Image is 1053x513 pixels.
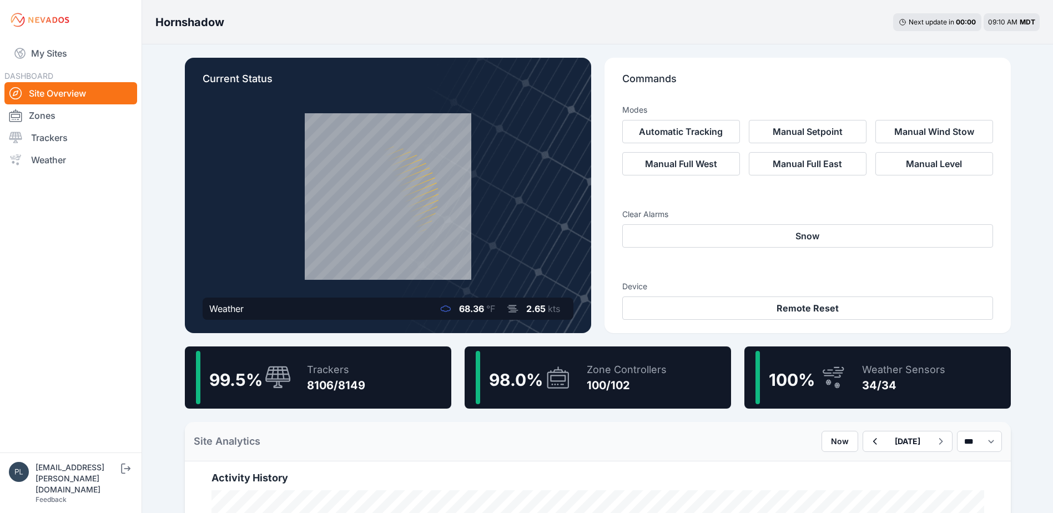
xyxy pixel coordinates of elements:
[209,370,263,390] span: 99.5 %
[9,462,29,482] img: plsmith@sundt.com
[875,152,993,175] button: Manual Level
[36,495,67,504] a: Feedback
[4,40,137,67] a: My Sites
[749,152,866,175] button: Manual Full East
[622,152,740,175] button: Manual Full West
[622,120,740,143] button: Automatic Tracking
[209,302,244,315] div: Weather
[185,346,451,409] a: 99.5%Trackers8106/8149
[622,209,993,220] h3: Clear Alarms
[4,71,53,81] span: DASHBOARD
[622,224,993,248] button: Snow
[307,362,365,378] div: Trackers
[622,281,993,292] h3: Device
[155,14,224,30] h3: Hornshadow
[526,303,546,314] span: 2.65
[203,71,573,95] p: Current Status
[875,120,993,143] button: Manual Wind Stow
[622,71,993,95] p: Commands
[822,431,858,452] button: Now
[749,120,866,143] button: Manual Setpoint
[587,378,667,393] div: 100/102
[4,127,137,149] a: Trackers
[4,82,137,104] a: Site Overview
[622,104,647,115] h3: Modes
[769,370,815,390] span: 100 %
[1020,18,1035,26] span: MDT
[211,470,984,486] h2: Activity History
[4,149,137,171] a: Weather
[194,434,260,449] h2: Site Analytics
[956,18,976,27] div: 00 : 00
[4,104,137,127] a: Zones
[988,18,1017,26] span: 09:10 AM
[862,378,945,393] div: 34/34
[548,303,560,314] span: kts
[486,303,495,314] span: °F
[587,362,667,378] div: Zone Controllers
[886,431,929,451] button: [DATE]
[155,8,224,37] nav: Breadcrumb
[744,346,1011,409] a: 100%Weather Sensors34/34
[909,18,954,26] span: Next update in
[465,346,731,409] a: 98.0%Zone Controllers100/102
[459,303,484,314] span: 68.36
[307,378,365,393] div: 8106/8149
[862,362,945,378] div: Weather Sensors
[489,370,543,390] span: 98.0 %
[622,296,993,320] button: Remote Reset
[36,462,119,495] div: [EMAIL_ADDRESS][PERSON_NAME][DOMAIN_NAME]
[9,11,71,29] img: Nevados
